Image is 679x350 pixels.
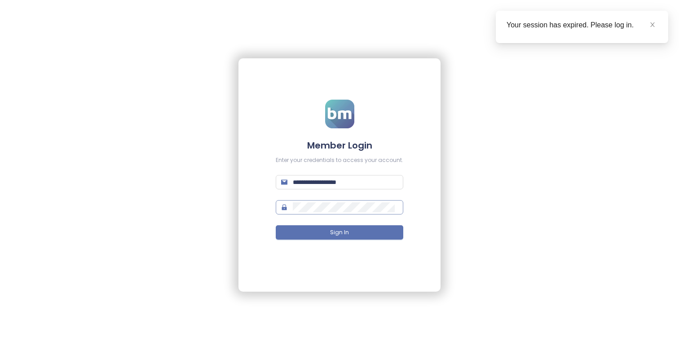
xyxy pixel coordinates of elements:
[330,228,349,237] span: Sign In
[325,100,354,128] img: logo
[276,225,403,240] button: Sign In
[276,139,403,152] h4: Member Login
[281,179,287,185] span: mail
[507,20,657,31] div: Your session has expired. Please log in.
[649,22,656,28] span: close
[276,156,403,165] div: Enter your credentials to access your account.
[281,204,287,210] span: lock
